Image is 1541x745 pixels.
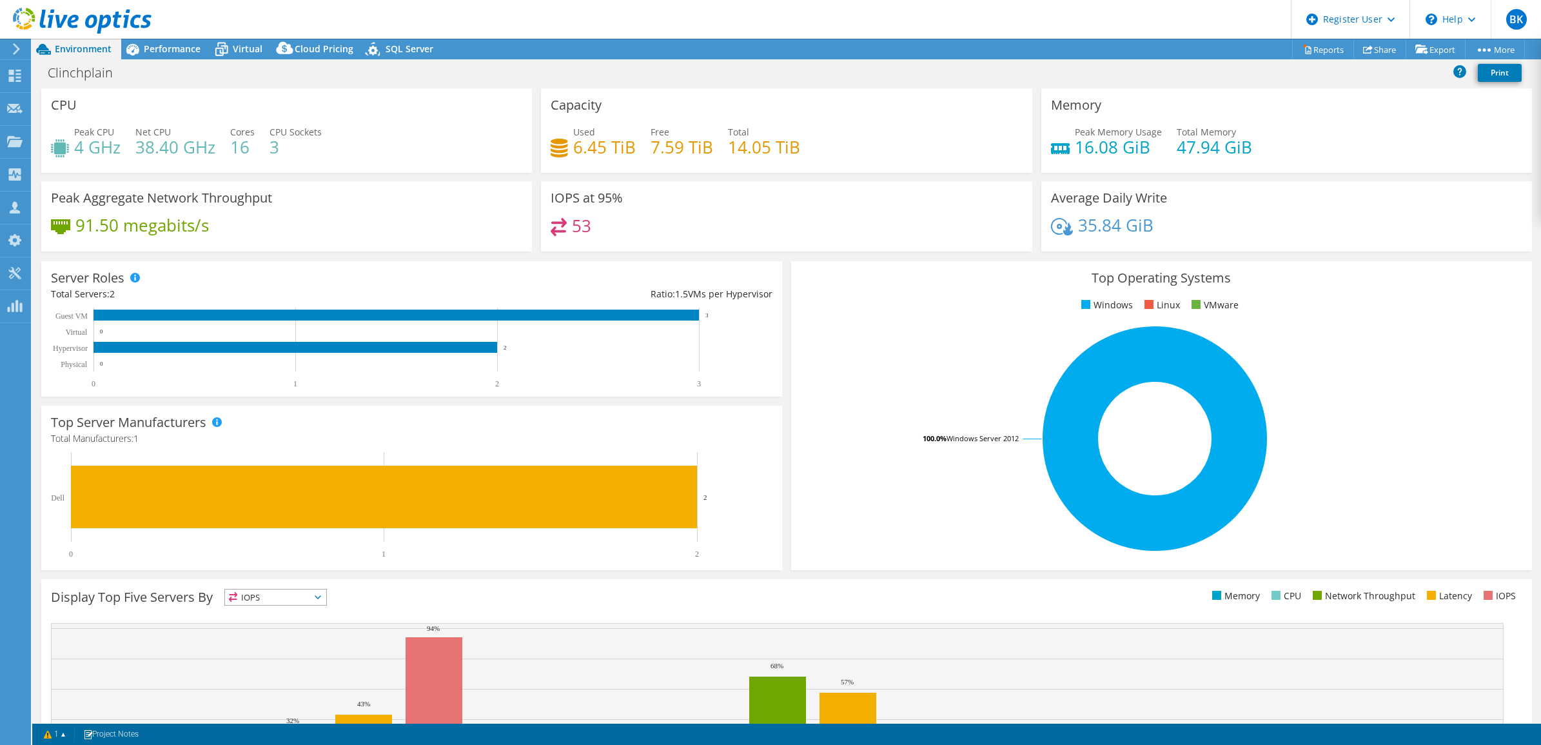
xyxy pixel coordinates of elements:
h3: Memory [1051,98,1101,112]
span: Free [651,126,669,138]
text: 2 [703,493,707,501]
li: Memory [1209,589,1260,603]
text: 0 [69,550,73,559]
text: Virtual [66,328,88,337]
text: 1 [382,550,386,559]
h3: Average Daily Write [1051,191,1167,205]
span: Virtual [233,43,262,55]
li: VMware [1188,298,1239,312]
text: 2 [504,344,507,351]
span: Cloud Pricing [295,43,353,55]
h4: 6.45 TiB [573,140,636,154]
h3: Server Roles [51,271,124,285]
text: 68% [770,662,783,670]
a: Export [1406,39,1466,59]
span: Environment [55,43,112,55]
h4: 38.40 GHz [135,140,215,154]
div: Total Servers: [51,287,411,301]
h4: Total Manufacturers: [51,432,772,446]
h3: CPU [51,98,77,112]
h4: 16 [230,140,255,154]
tspan: 100.0% [923,433,947,443]
a: Reports [1292,39,1354,59]
span: Total [728,126,749,138]
text: Guest VM [55,312,88,321]
h1: Clinchplain [42,66,133,80]
text: 94% [427,624,440,632]
h4: 4 GHz [74,140,121,154]
span: 2 [110,288,115,300]
h4: 3 [270,140,322,154]
h3: Capacity [551,98,602,112]
a: 1 [35,726,75,742]
span: CPU Sockets [270,126,322,138]
text: 0 [100,328,103,335]
text: Dell [51,493,64,502]
li: Latency [1424,589,1472,603]
li: Windows [1078,298,1133,312]
span: Peak CPU [74,126,114,138]
h4: 7.59 TiB [651,140,713,154]
h3: Top Server Manufacturers [51,415,206,430]
span: Peak Memory Usage [1075,126,1162,138]
text: Physical [61,360,87,369]
span: BK [1506,9,1527,30]
text: 32% [286,717,299,724]
text: 0 [92,379,95,388]
span: SQL Server [386,43,433,55]
tspan: Windows Server 2012 [947,433,1019,443]
text: 0 [100,361,103,367]
a: Print [1478,64,1522,82]
text: Hypervisor [53,344,88,353]
span: IOPS [225,590,326,605]
h4: 14.05 TiB [728,140,800,154]
text: 57% [841,678,854,686]
span: Net CPU [135,126,171,138]
h3: Top Operating Systems [801,271,1522,285]
h4: 91.50 megabits/s [75,218,209,232]
text: 3 [705,312,709,319]
span: 1 [133,432,139,444]
span: Used [573,126,595,138]
li: Linux [1141,298,1180,312]
h3: Peak Aggregate Network Throughput [51,191,272,205]
li: IOPS [1480,589,1516,603]
h4: 16.08 GiB [1075,140,1162,154]
li: Network Throughput [1310,589,1415,603]
h4: 35.84 GiB [1078,218,1153,232]
text: 2 [495,379,499,388]
text: 43% [357,700,370,708]
a: Project Notes [74,726,148,742]
h3: IOPS at 95% [551,191,623,205]
text: 3 [697,379,701,388]
h4: 53 [572,219,591,233]
span: Total Memory [1177,126,1236,138]
span: Performance [144,43,201,55]
h4: 47.94 GiB [1177,140,1252,154]
text: 1 [293,379,297,388]
a: More [1465,39,1525,59]
div: Ratio: VMs per Hypervisor [411,287,772,301]
a: Share [1353,39,1406,59]
span: 1.5 [675,288,688,300]
text: 2 [695,550,699,559]
li: CPU [1268,589,1301,603]
span: Cores [230,126,255,138]
svg: \n [1426,14,1437,25]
